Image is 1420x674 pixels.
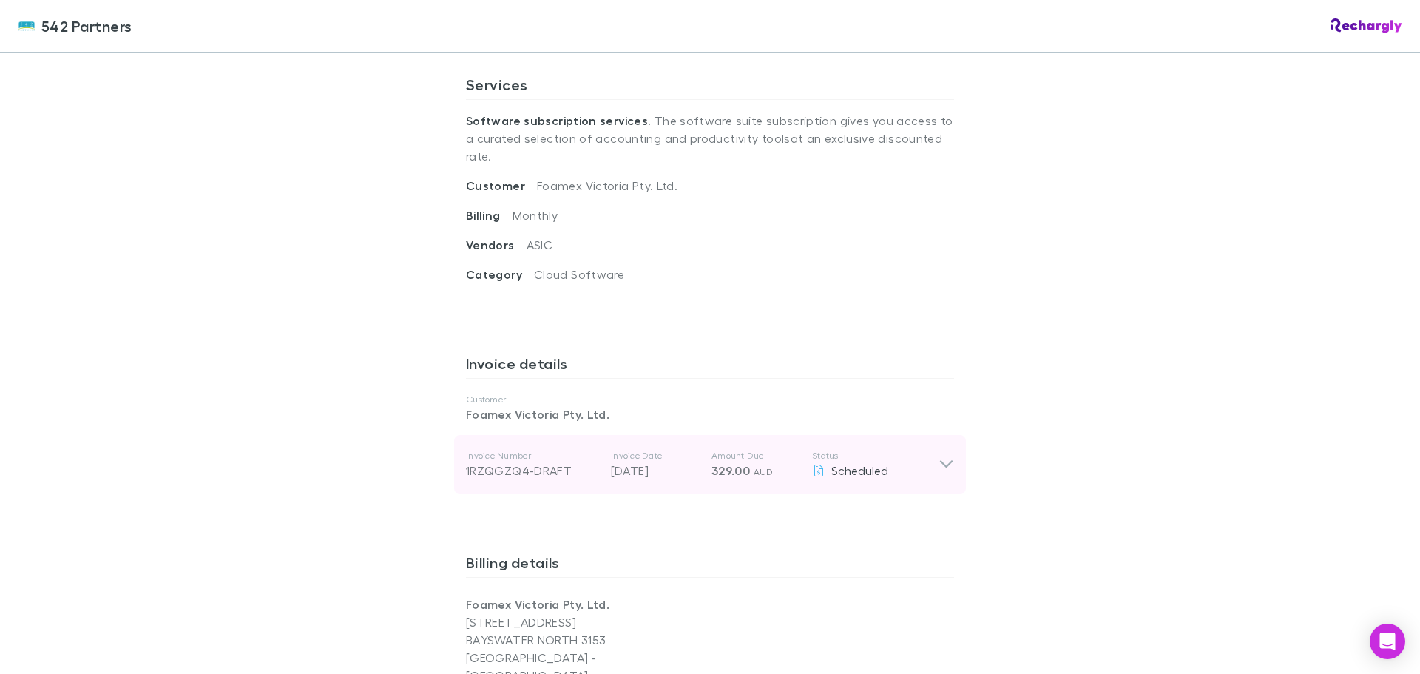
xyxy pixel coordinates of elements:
img: Rechargly Logo [1331,18,1402,33]
span: ASIC [527,237,552,252]
h3: Billing details [466,553,954,577]
span: 542 Partners [41,15,132,37]
p: . The software suite subscription gives you access to a curated selection of accounting and produ... [466,100,954,177]
span: Cloud Software [534,267,624,281]
span: 329.00 [711,463,750,478]
p: BAYSWATER NORTH 3153 [466,631,710,649]
strong: Software subscription services [466,113,648,128]
span: Monthly [513,208,558,222]
div: Open Intercom Messenger [1370,624,1405,659]
p: Status [812,450,939,462]
p: Invoice Number [466,450,599,462]
div: Invoice Number1RZQGZQ4-DRAFTInvoice Date[DATE]Amount Due329.00 AUDStatusScheduled [454,435,966,494]
span: Category [466,267,534,282]
p: Foamex Victoria Pty. Ltd. [466,596,710,613]
span: AUD [754,466,774,477]
p: [STREET_ADDRESS] [466,613,710,631]
p: Invoice Date [611,450,700,462]
span: Vendors [466,237,527,252]
div: 1RZQGZQ4-DRAFT [466,462,599,479]
p: Foamex Victoria Pty. Ltd. [466,405,954,423]
p: [DATE] [611,462,700,479]
span: Billing [466,208,513,223]
h3: Services [466,75,954,99]
img: 542 Partners's Logo [18,17,35,35]
p: Customer [466,394,954,405]
span: Foamex Victoria Pty. Ltd. [537,178,677,192]
p: Amount Due [711,450,800,462]
h3: Invoice details [466,354,954,378]
span: Customer [466,178,537,193]
span: Scheduled [831,463,888,477]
